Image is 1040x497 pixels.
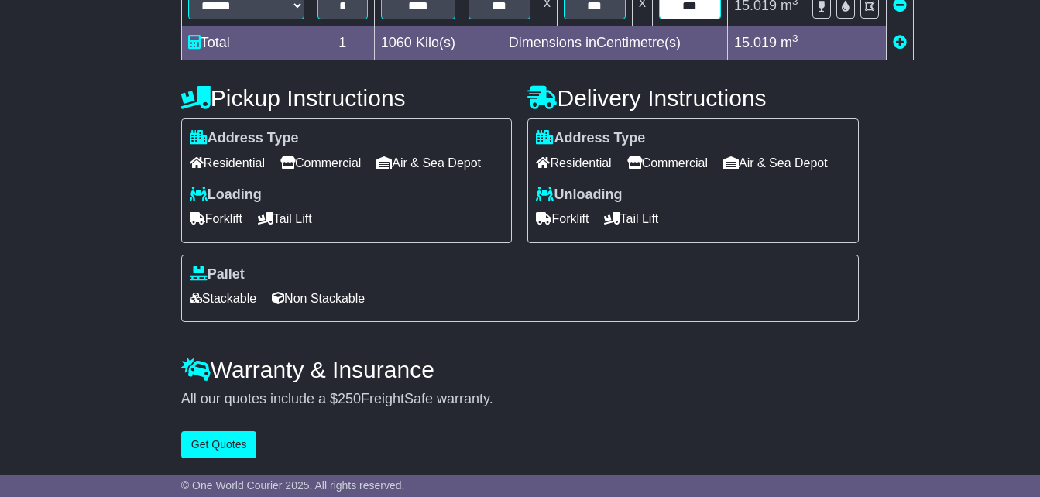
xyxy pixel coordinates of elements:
span: © One World Courier 2025. All rights reserved. [181,479,405,492]
a: Add new item [893,35,907,50]
span: Forklift [536,207,589,231]
h4: Warranty & Insurance [181,357,859,382]
td: Kilo(s) [374,26,462,60]
label: Pallet [190,266,245,283]
span: Tail Lift [258,207,312,231]
span: Commercial [280,151,361,175]
span: Commercial [627,151,708,175]
span: Residential [190,151,265,175]
span: Air & Sea Depot [376,151,481,175]
td: Total [181,26,311,60]
h4: Pickup Instructions [181,85,513,111]
span: m [781,35,798,50]
span: Non Stackable [272,286,365,310]
span: 250 [338,391,361,406]
div: All our quotes include a $ FreightSafe warranty. [181,391,859,408]
label: Address Type [190,130,299,147]
span: Air & Sea Depot [723,151,828,175]
td: 1 [311,26,374,60]
span: Stackable [190,286,256,310]
td: Dimensions in Centimetre(s) [462,26,727,60]
span: 1060 [381,35,412,50]
button: Get Quotes [181,431,257,458]
sup: 3 [792,33,798,44]
span: Residential [536,151,611,175]
h4: Delivery Instructions [527,85,859,111]
label: Unloading [536,187,622,204]
label: Address Type [536,130,645,147]
span: 15.019 [734,35,777,50]
label: Loading [190,187,262,204]
span: Tail Lift [604,207,658,231]
span: Forklift [190,207,242,231]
